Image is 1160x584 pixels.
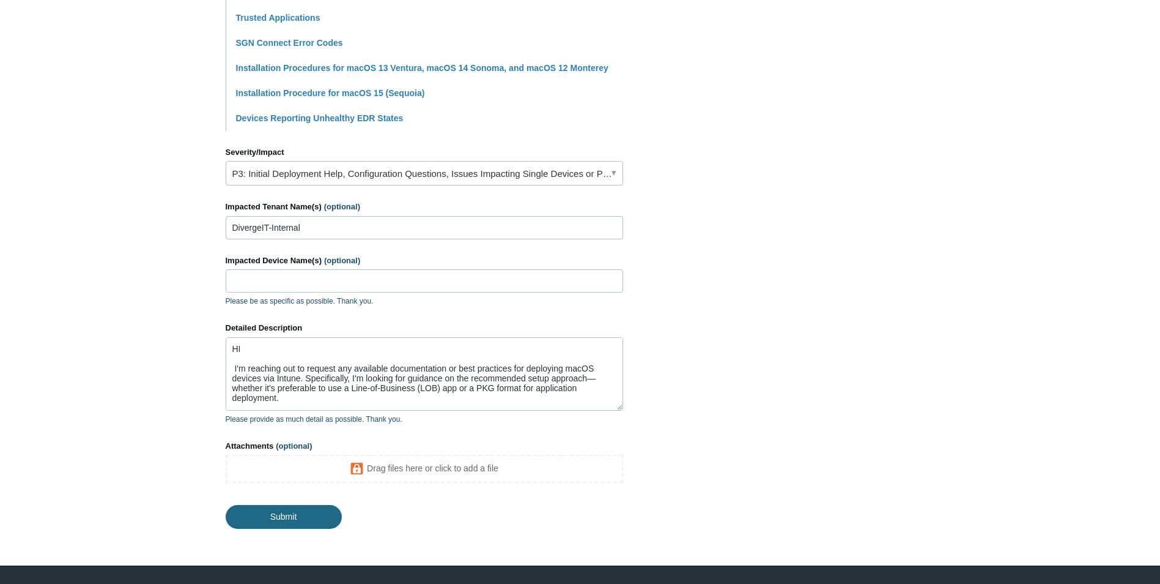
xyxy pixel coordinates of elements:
p: Please be as specific as possible. Thank you. [226,296,623,307]
label: Detailed Description [226,322,623,334]
a: Trusted Applications [236,13,320,23]
label: Severity/Impact [226,146,623,159]
a: Installation Procedure for macOS 15 (Sequoia) [236,88,425,98]
a: SGN Connect Error Codes [236,38,343,48]
label: Impacted Device Name(s) [226,255,623,267]
input: Submit [226,505,342,528]
a: Devices Reporting Unhealthy EDR States [236,113,404,123]
span: (optional) [276,441,312,451]
span: (optional) [324,202,360,211]
a: Installation Procedures for macOS 13 Ventura, macOS 14 Sonoma, and macOS 12 Monterey [236,63,608,73]
label: Attachments [226,440,623,452]
p: Please provide as much detail as possible. Thank you. [226,414,623,425]
span: (optional) [324,256,360,265]
a: P3: Initial Deployment Help, Configuration Questions, Issues Impacting Single Devices or Past Out... [226,161,623,185]
label: Impacted Tenant Name(s) [226,201,623,213]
